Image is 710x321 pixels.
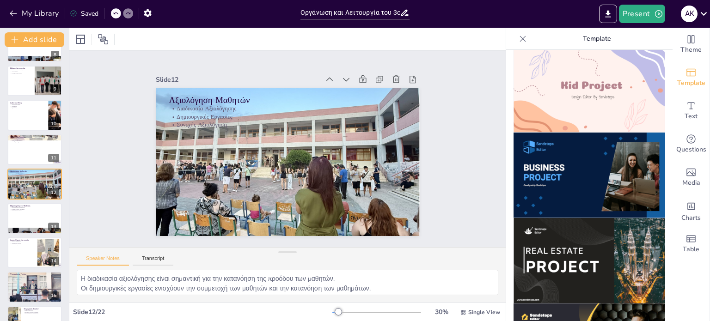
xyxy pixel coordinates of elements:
[223,189,369,279] div: Slide 12
[530,28,663,50] p: Template
[73,32,88,47] div: Layout
[7,100,62,130] div: https://cdn.sendsteps.com/images/logo/sendsteps_logo_white.pnghttps://cdn.sendsteps.com/images/lo...
[10,67,32,70] p: Ωράριο Λειτουργίας
[162,121,372,247] p: Διαδικασία Αξιολόγησης
[619,5,665,23] button: Present
[10,204,59,207] p: Παραπεμπόμενοι Μαθητές
[5,32,64,47] button: Add slide
[73,308,332,316] div: Slide 12 / 22
[7,203,62,234] div: https://cdn.sendsteps.com/images/logo/sendsteps_logo_white.pnghttps://cdn.sendsteps.com/images/lo...
[77,255,129,266] button: Speaker Notes
[430,308,453,316] div: 30 %
[157,127,369,255] p: Αξιολόγηση Μαθητών
[10,141,59,143] p: Ανάπτυξη Δεξιοτήτων
[24,307,59,310] p: Ενημέρωση Γονέων
[681,5,698,23] button: Α Κ
[673,127,710,161] div: Get real-time input from your audience
[10,273,59,276] p: Υποχρεώσεις Γονέων
[70,9,98,18] div: Saved
[682,178,700,188] span: Media
[10,279,59,280] p: Ενεργή Συμμετοχή
[673,28,710,61] div: Change the overall theme
[10,139,59,141] p: Ποικιλία Μαθημάτων
[48,120,59,128] div: 10
[51,85,59,93] div: 9
[48,257,59,265] div: 14
[673,227,710,260] div: Add a table
[7,134,62,165] div: https://cdn.sendsteps.com/images/logo/sendsteps_logo_white.pnghttps://cdn.sendsteps.com/images/lo...
[24,309,59,311] p: Ώρες Υποδοχής
[677,78,705,88] span: Template
[77,270,498,295] textarea: Η διαδικασία αξιολόγησης είναι σημαντική για την κατανόηση της προόδου των μαθητών. Οι δημιουργικ...
[166,114,376,240] p: Δημιουργικές Εργασίες
[673,94,710,127] div: Add text boxes
[683,244,699,254] span: Table
[48,188,59,197] div: 12
[673,161,710,194] div: Add images, graphics, shapes or video
[10,69,32,71] p: Διάρκεια Λειτουργίας
[676,145,706,155] span: Questions
[10,105,46,107] p: Τετράμηνα
[673,61,710,94] div: Add ready made slides
[7,169,62,199] div: https://cdn.sendsteps.com/images/logo/sendsteps_logo_white.pnghttps://cdn.sendsteps.com/images/lo...
[10,239,35,242] p: Δικαιολόγηση Απουσιών
[10,174,59,176] p: Δημιουργικές Εργασίες
[10,138,59,139] p: Οργάνωση Μαθημάτων
[10,170,59,173] p: Αξιολόγηση Μαθητών
[514,133,665,218] img: thumb-10.png
[10,277,59,279] p: Επικοινωνία με Καθηγητές
[171,107,380,233] p: Συνεχής Αξιολόγηση
[48,291,59,300] div: 15
[10,208,59,210] p: Επαναληπτικές Εξετάσεις
[7,237,62,268] div: 14
[10,244,35,246] p: Προθεσμίες
[10,71,32,73] p: Διαλείμματα
[24,311,59,313] p: Σοβαροί Λόγοι Απουσίας
[468,309,500,316] span: Single View
[681,6,698,22] div: Α Κ
[685,111,698,121] span: Text
[48,223,59,231] div: 13
[24,313,59,315] p: Συνεργασία με Καθηγητές
[673,194,710,227] div: Add charts and graphs
[599,5,617,23] button: Export to PowerPoint
[10,107,46,109] p: Εξετάσεις
[133,255,174,266] button: Transcript
[10,103,46,105] p: Χρονικό Πλαίσιο
[681,213,701,223] span: Charts
[7,272,62,302] div: 15
[7,6,63,21] button: My Library
[514,218,665,303] img: thumb-11.png
[680,45,702,55] span: Theme
[10,206,59,208] p: Προϋποθέσεις Προαγωγής
[10,172,59,174] p: Διαδικασία Αξιολόγησης
[10,176,59,177] p: Συνεχής Αξιολόγηση
[514,47,665,133] img: thumb-9.png
[10,210,59,212] p: Συνεργασία Γονέων
[10,275,59,277] p: Παρακολούθηση Φοίτησης
[48,154,59,162] div: 11
[10,136,59,139] p: Ομάδες Μαθημάτων
[98,34,109,45] span: Position
[51,51,59,59] div: 8
[7,66,62,96] div: https://cdn.sendsteps.com/images/logo/sendsteps_logo_white.pnghttps://cdn.sendsteps.com/images/lo...
[10,101,46,104] p: Διδακτικό Έτος
[10,242,35,244] p: Υπεύθυνη Δήλωση
[10,241,35,242] p: Ιατρική Βεβαίωση
[10,73,32,74] p: Έναρξη Μαθημάτων
[300,6,400,19] input: Insert title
